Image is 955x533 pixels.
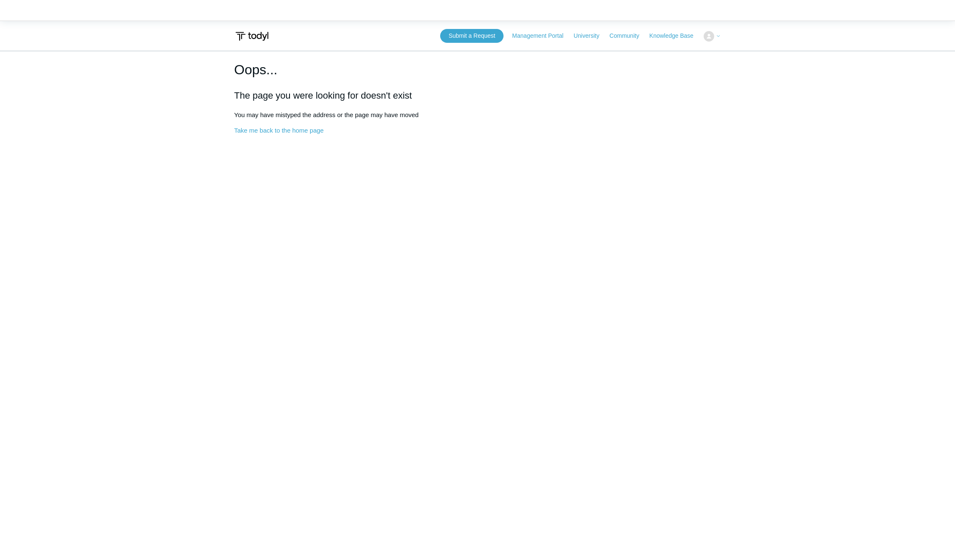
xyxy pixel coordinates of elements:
p: You may have mistyped the address or the page may have moved [234,110,721,120]
a: Take me back to the home page [234,127,324,134]
h2: The page you were looking for doesn't exist [234,89,721,102]
a: Submit a Request [440,29,504,43]
a: Management Portal [512,31,572,40]
a: University [574,31,608,40]
img: Todyl Support Center Help Center home page [234,29,270,44]
h1: Oops... [234,60,721,80]
a: Community [610,31,648,40]
a: Knowledge Base [650,31,702,40]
